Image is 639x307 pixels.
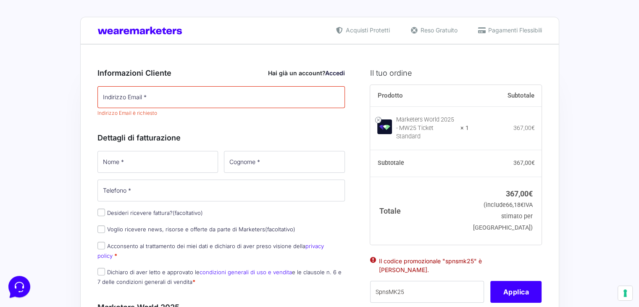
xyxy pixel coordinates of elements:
input: Indirizzo Email * [97,86,345,108]
button: Home [7,230,58,249]
span: (facoltativo) [265,226,295,233]
th: Totale [370,177,469,244]
a: condizioni generali di uso e vendita [200,269,292,275]
h3: Dettagli di fatturazione [97,132,345,143]
img: dark [27,47,44,64]
input: Cerca un articolo... [19,122,137,131]
img: dark [13,47,30,64]
span: Trova una risposta [13,104,66,111]
span: Pagamenti Flessibili [486,26,542,34]
img: dark [40,47,57,64]
li: Il codice promozionale "spnsmk25" è [PERSON_NAME]. [379,257,533,274]
th: Subtotale [370,150,469,177]
iframe: Customerly Messenger Launcher [7,274,32,299]
span: Acquisti Protetti [344,26,390,34]
input: Acconsento al trattamento dei miei dati e dichiaro di aver preso visione dellaprivacy policy [97,242,105,249]
span: Indirizzo Email è richiesto [97,110,157,116]
span: Inizia una conversazione [55,76,124,82]
span: € [529,189,533,198]
a: Apri Centro Assistenza [89,104,155,111]
h2: Ciao da Marketers 👋 [7,7,141,20]
input: Cognome * [224,151,345,173]
strong: × 1 [460,124,469,132]
h3: Il tuo ordine [370,67,542,79]
label: Voglio ricevere news, risorse e offerte da parte di Marketers [97,226,295,233]
span: (facoltativo) [173,209,203,216]
bdi: 367,00 [513,124,534,131]
bdi: 367,00 [513,159,534,166]
input: Desideri ricevere fattura?(facoltativo) [97,209,105,216]
input: Dichiaro di aver letto e approvato lecondizioni generali di uso e venditae le clausole n. 6 e 7 d... [97,268,105,275]
h3: Informazioni Cliente [97,67,345,79]
label: Dichiaro di aver letto e approvato le e le clausole n. 6 e 7 delle condizioni generali di vendita [97,269,342,285]
span: € [531,159,534,166]
span: Le tue conversazioni [13,34,71,40]
span: € [521,201,524,209]
span: 66,18 [506,201,524,209]
label: Desideri ricevere fattura? [97,209,203,216]
button: Le tue preferenze relative al consenso per le tecnologie di tracciamento [618,286,632,300]
input: Telefono * [97,180,345,201]
p: Messaggi [73,241,95,249]
bdi: 367,00 [506,189,533,198]
small: (include IVA stimato per [GEOGRAPHIC_DATA]) [473,201,533,231]
button: Messaggi [58,230,110,249]
input: Nome * [97,151,218,173]
label: Acconsento al trattamento dei miei dati e dichiaro di aver preso visione della [97,243,324,259]
div: Marketers World 2025 - MW25 Ticket Standard [396,116,455,141]
a: Accedi [325,69,345,77]
button: Applica [490,281,542,303]
input: Coupon [370,281,484,303]
button: Inizia una conversazione [13,71,155,87]
p: Home [25,241,39,249]
span: € [531,124,534,131]
th: Prodotto [370,85,469,107]
img: Marketers World 2025 - MW25 Ticket Standard [377,119,392,134]
p: Aiuto [129,241,142,249]
span: Reso Gratuito [418,26,458,34]
th: Subtotale [469,85,542,107]
input: Voglio ricevere news, risorse e offerte da parte di Marketers(facoltativo) [97,225,105,233]
button: Aiuto [110,230,161,249]
div: Hai già un account? [268,69,345,77]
